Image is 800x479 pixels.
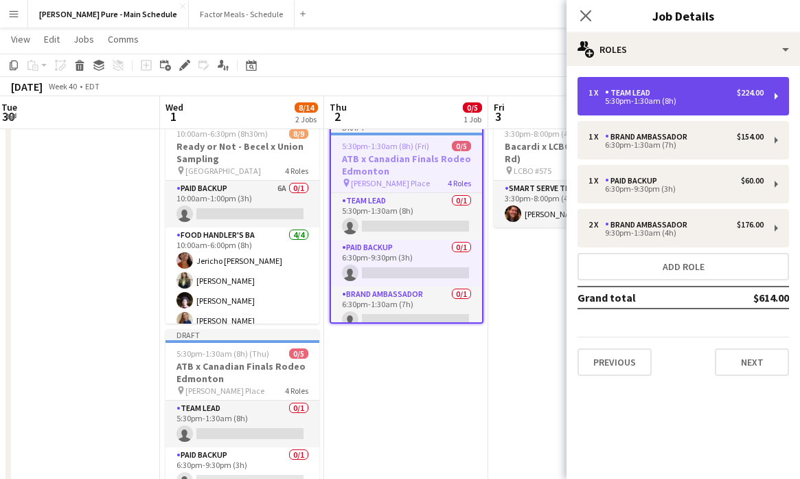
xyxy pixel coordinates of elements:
a: Jobs [68,30,100,48]
div: Team Lead [605,88,656,98]
span: [PERSON_NAME] Place [351,178,430,188]
span: 0/5 [289,348,308,359]
span: 4 Roles [448,178,471,188]
div: 5:30pm-1:30am (8h) [588,98,764,104]
a: View [5,30,36,48]
button: Add role [578,253,789,280]
span: 3 [492,109,505,124]
span: View [11,33,30,45]
td: $614.00 [708,287,789,309]
app-job-card: 10:00am-6:30pm (8h30m)8/9Ready or Not - Becel x Union Sampling [GEOGRAPHIC_DATA]4 RolesPaid Backu... [165,120,319,324]
span: [PERSON_NAME] Place [185,386,264,396]
app-job-card: Draft5:30pm-1:30am (8h) (Fri)0/5ATB x Canadian Finals Rodeo Edmonton [PERSON_NAME] Place4 RolesTe... [330,120,483,324]
div: 9:30pm-1:30am (4h) [588,230,764,236]
h3: ATB x Canadian Finals Rodeo Edmonton [165,360,319,385]
span: 4 Roles [285,386,308,396]
div: 2 x [588,220,605,230]
span: LCBO #575 [514,166,551,176]
div: 6:30pm-9:30pm (3h) [588,186,764,192]
div: 1 Job [464,114,481,124]
span: 8/9 [289,129,308,139]
span: Thu [330,101,347,113]
div: Draft [165,329,319,340]
div: $176.00 [737,220,764,230]
button: [PERSON_NAME] Pure - Main Schedule [28,1,189,27]
div: 2 Jobs [295,114,317,124]
div: [DATE] [11,80,43,93]
app-card-role: Brand Ambassador0/16:30pm-1:30am (7h) [331,287,482,333]
app-job-card: 3:30pm-8:00pm (4h30m)1/1Bacardi x LCBO (Wellignton Rd) LCBO #5751 RoleSmart Serve TL1/13:30pm-8:0... [494,120,648,227]
div: 6:30pm-1:30am (7h) [588,142,764,148]
span: Wed [165,101,183,113]
app-card-role: Paid Backup0/16:30pm-9:30pm (3h) [331,240,482,287]
span: 10:00am-6:30pm (8h30m) [176,129,268,139]
div: $224.00 [737,88,764,98]
span: Jobs [73,33,94,45]
td: Grand total [578,287,708,309]
span: [GEOGRAPHIC_DATA] [185,166,261,176]
span: 0/5 [463,102,482,113]
h3: Job Details [567,7,800,25]
span: 0/5 [452,141,471,151]
span: Week 40 [45,81,80,91]
span: 4 Roles [285,166,308,176]
span: 2 [328,109,347,124]
span: 5:30pm-1:30am (8h) (Fri) [342,141,429,151]
app-card-role: Smart Serve TL1/13:30pm-8:00pm (4h30m)[PERSON_NAME] [494,181,648,227]
app-card-role: Team Lead0/15:30pm-1:30am (8h) [331,193,482,240]
a: Comms [102,30,144,48]
span: 8/14 [295,102,318,113]
div: Roles [567,33,800,66]
div: $60.00 [741,176,764,186]
app-card-role: Paid Backup6A0/110:00am-1:00pm (3h) [165,181,319,227]
button: Previous [578,348,652,376]
a: Edit [38,30,65,48]
h3: Ready or Not - Becel x Union Sampling [165,140,319,165]
div: $154.00 [737,132,764,142]
span: 1 [163,109,183,124]
div: 1 x [588,132,605,142]
app-card-role: Food Handler's BA4/410:00am-6:00pm (8h)Jericho [PERSON_NAME][PERSON_NAME][PERSON_NAME][PERSON_NAME] [165,227,319,334]
span: 5:30pm-1:30am (8h) (Thu) [176,348,269,359]
span: Tue [1,101,17,113]
app-card-role: Team Lead0/15:30pm-1:30am (8h) [165,401,319,447]
div: EDT [85,81,100,91]
div: 1 x [588,88,605,98]
button: Next [715,348,789,376]
h3: Bacardi x LCBO (Wellignton Rd) [494,140,648,165]
span: Edit [44,33,60,45]
div: 1 x [588,176,605,186]
div: Paid Backup [605,176,663,186]
h3: ATB x Canadian Finals Rodeo Edmonton [331,153,482,177]
span: Fri [494,101,505,113]
span: Comms [108,33,139,45]
span: 3:30pm-8:00pm (4h30m) [505,129,591,139]
div: Brand Ambassador [605,132,693,142]
button: Factor Meals - Schedule [189,1,295,27]
div: Brand Ambassador [605,220,693,230]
